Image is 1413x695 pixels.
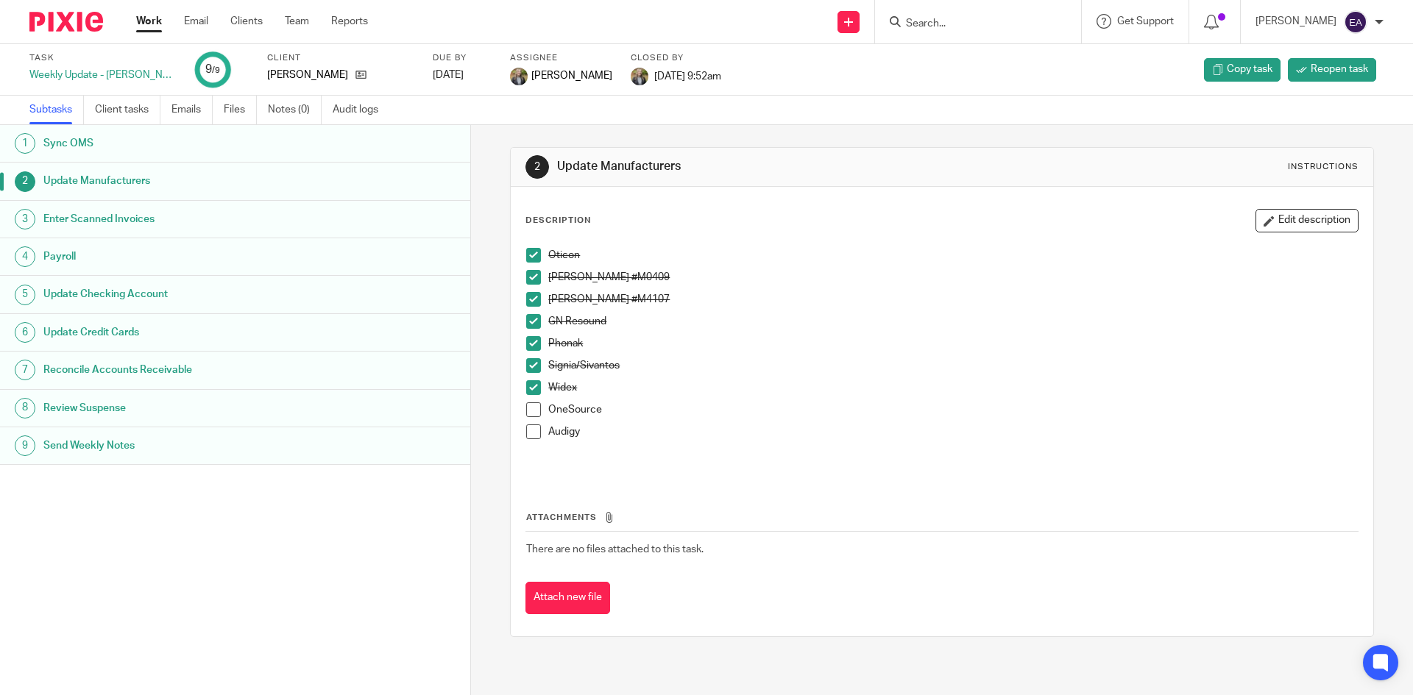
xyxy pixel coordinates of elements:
[15,209,35,229] div: 3
[525,155,549,179] div: 2
[548,248,1357,263] p: Oticon
[43,435,319,457] h1: Send Weekly Notes
[331,14,368,29] a: Reports
[433,68,492,82] div: [DATE]
[548,358,1357,373] p: Signia/Sivantos
[525,582,610,615] button: Attach new file
[548,336,1357,351] p: Phonak
[43,359,319,381] h1: Reconcile Accounts Receivable
[654,71,721,81] span: [DATE] 9:52am
[1204,58,1281,82] a: Copy task
[526,544,704,555] span: There are no files attached to this task.
[1288,161,1359,173] div: Instructions
[212,66,220,74] small: /9
[268,96,322,124] a: Notes (0)
[224,96,257,124] a: Files
[631,52,721,64] label: Closed by
[43,321,319,343] h1: Update Credit Cards
[510,68,528,85] img: image.jpg
[1227,62,1272,76] span: Copy task
[43,132,319,154] h1: Sync OMS
[171,96,213,124] a: Emails
[531,68,612,83] span: [PERSON_NAME]
[205,61,220,78] div: 9
[43,208,319,230] h1: Enter Scanned Invoices
[557,159,974,174] h1: Update Manufacturers
[333,96,389,124] a: Audit logs
[1311,62,1368,76] span: Reopen task
[43,170,319,192] h1: Update Manufacturers
[267,68,348,82] p: [PERSON_NAME]
[136,14,162,29] a: Work
[285,14,309,29] a: Team
[1256,14,1336,29] p: [PERSON_NAME]
[15,133,35,154] div: 1
[15,322,35,343] div: 6
[43,246,319,268] h1: Payroll
[15,285,35,305] div: 5
[29,12,103,32] img: Pixie
[525,215,591,227] p: Description
[230,14,263,29] a: Clients
[15,171,35,192] div: 2
[15,246,35,267] div: 4
[15,435,35,456] div: 9
[95,96,160,124] a: Client tasks
[1344,10,1367,34] img: svg%3E
[631,68,648,85] img: image.jpg
[1288,58,1376,82] a: Reopen task
[15,360,35,380] div: 7
[548,380,1357,395] p: Widex
[29,96,84,124] a: Subtasks
[510,52,612,64] label: Assignee
[29,52,177,64] label: Task
[1117,16,1174,26] span: Get Support
[43,283,319,305] h1: Update Checking Account
[548,402,1357,417] p: OneSource
[548,424,1357,439] p: Audigy
[904,18,1037,31] input: Search
[29,68,177,82] div: Weekly Update - [PERSON_NAME]
[548,270,1357,285] p: [PERSON_NAME] #M0409
[184,14,208,29] a: Email
[267,52,414,64] label: Client
[1256,209,1359,232] button: Edit description
[433,52,492,64] label: Due by
[43,397,319,419] h1: Review Suspense
[548,314,1357,329] p: GN Resound
[548,292,1357,307] p: [PERSON_NAME] #M4107
[526,513,597,521] span: Attachments
[15,398,35,418] div: 8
